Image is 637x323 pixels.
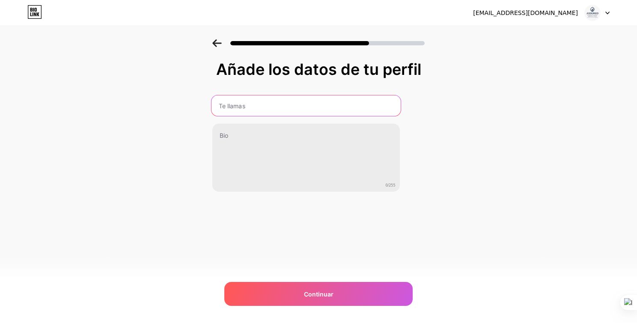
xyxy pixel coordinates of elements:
[211,95,400,116] input: Te llamas
[584,5,601,21] img: Guillermo Kunz
[473,9,578,18] div: [EMAIL_ADDRESS][DOMAIN_NAME]
[304,290,333,299] span: Continuar
[385,183,395,188] span: 0/255
[216,61,421,78] div: Añade los datos de tu perfil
